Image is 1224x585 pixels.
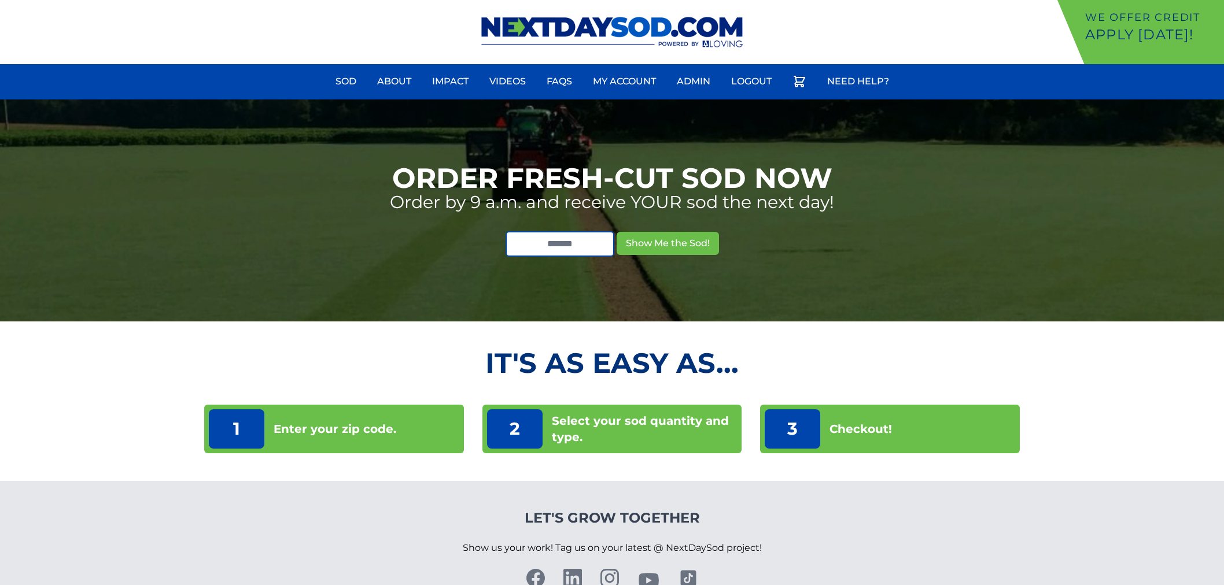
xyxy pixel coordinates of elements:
p: Enter your zip code. [274,421,396,437]
p: Order by 9 a.m. and receive YOUR sod the next day! [390,192,834,213]
a: Need Help? [820,68,896,95]
p: 3 [765,409,820,449]
p: We offer Credit [1085,9,1219,25]
h1: Order Fresh-Cut Sod Now [392,164,832,192]
a: FAQs [540,68,579,95]
button: Show Me the Sod! [617,232,719,255]
p: Checkout! [829,421,892,437]
p: 1 [209,409,264,449]
a: Sod [329,68,363,95]
p: 2 [487,409,543,449]
h2: It's as Easy As... [204,349,1020,377]
h4: Let's Grow Together [463,509,762,527]
a: About [370,68,418,95]
a: Impact [425,68,475,95]
p: Show us your work! Tag us on your latest @ NextDaySod project! [463,527,762,569]
a: Admin [670,68,717,95]
a: Videos [482,68,533,95]
p: Apply [DATE]! [1085,25,1219,44]
a: My Account [586,68,663,95]
p: Select your sod quantity and type. [552,413,738,445]
a: Logout [724,68,779,95]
